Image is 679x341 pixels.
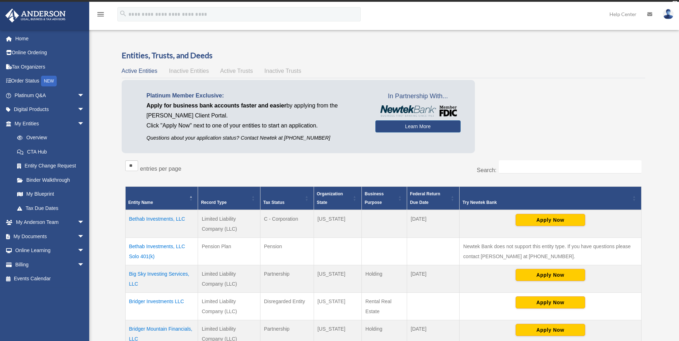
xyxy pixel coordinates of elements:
span: arrow_drop_down [77,257,92,272]
a: Platinum Q&Aarrow_drop_down [5,88,95,102]
p: Click "Apply Now" next to one of your entities to start an application. [147,121,365,131]
label: Search: [477,167,496,173]
a: My Blueprint [10,187,92,201]
span: Organization State [317,191,343,205]
td: Limited Liability Company (LLC) [198,293,260,320]
a: My Anderson Teamarrow_drop_down [5,215,95,230]
a: menu [96,12,105,19]
a: Online Learningarrow_drop_down [5,244,95,258]
a: Binder Walkthrough [10,173,92,187]
button: Apply Now [516,324,585,336]
p: by applying from the [PERSON_NAME] Client Portal. [147,101,365,121]
span: Apply for business bank accounts faster and easier [147,102,287,109]
a: Overview [10,131,88,145]
span: Entity Name [128,200,153,205]
div: Try Newtek Bank [462,198,630,207]
td: Disregarded Entity [260,293,314,320]
td: [US_STATE] [314,293,361,320]
a: Online Ordering [5,46,95,60]
span: Inactive Trusts [264,68,301,74]
img: NewtekBankLogoSM.png [379,105,457,117]
a: Entity Change Request [10,159,92,173]
td: Bethab Investments, LLC [125,210,198,238]
span: Active Trusts [220,68,253,74]
button: Apply Now [516,296,585,309]
a: CTA Hub [10,145,92,159]
td: Limited Liability Company (LLC) [198,265,260,293]
td: Rental Real Estate [362,293,407,320]
a: Events Calendar [5,272,95,286]
span: Tax Status [263,200,285,205]
span: Business Purpose [365,191,384,205]
a: Billingarrow_drop_down [5,257,95,272]
h3: Entities, Trusts, and Deeds [122,50,645,61]
a: survey [408,2,430,10]
a: Learn More [375,120,461,132]
span: In Partnership With... [375,91,461,102]
span: Federal Return Due Date [410,191,440,205]
td: Bridger Investments LLC [125,293,198,320]
td: Pension Plan [198,238,260,265]
td: [US_STATE] [314,210,361,238]
img: User Pic [663,9,674,19]
th: Organization State: Activate to sort [314,187,361,210]
i: menu [96,10,105,19]
a: My Entitiesarrow_drop_down [5,116,92,131]
td: Holding [362,265,407,293]
span: arrow_drop_down [77,102,92,117]
td: Newtek Bank does not support this entity type. If you have questions please contact [PERSON_NAME]... [460,238,641,265]
td: C - Corporation [260,210,314,238]
a: My Documentsarrow_drop_down [5,229,95,244]
span: arrow_drop_down [77,88,92,103]
label: entries per page [140,166,182,172]
span: arrow_drop_down [77,116,92,131]
td: [DATE] [407,265,460,293]
span: arrow_drop_down [77,229,92,244]
td: Pension [260,238,314,265]
a: Order StatusNEW [5,74,95,89]
p: Questions about your application status? Contact Newtek at [PHONE_NUMBER] [147,134,365,142]
td: Big Sky Investing Services, LLC [125,265,198,293]
td: Limited Liability Company (LLC) [198,210,260,238]
span: arrow_drop_down [77,215,92,230]
th: Tax Status: Activate to sort [260,187,314,210]
th: Business Purpose: Activate to sort [362,187,407,210]
td: [DATE] [407,210,460,238]
span: Active Entities [122,68,157,74]
i: search [119,10,127,17]
span: Inactive Entities [169,68,209,74]
div: NEW [41,76,57,86]
div: Get a chance to win 6 months of Platinum for free just by filling out this [249,2,405,10]
td: Bethab Investments, LLC Solo 401(k) [125,238,198,265]
a: Home [5,31,95,46]
button: Apply Now [516,214,585,226]
td: Partnership [260,265,314,293]
button: Apply Now [516,269,585,281]
a: Tax Due Dates [10,201,92,215]
th: Federal Return Due Date: Activate to sort [407,187,460,210]
a: Tax Organizers [5,60,95,74]
th: Entity Name: Activate to invert sorting [125,187,198,210]
span: Record Type [201,200,227,205]
th: Record Type: Activate to sort [198,187,260,210]
th: Try Newtek Bank : Activate to sort [460,187,641,210]
span: arrow_drop_down [77,244,92,258]
img: Anderson Advisors Platinum Portal [3,9,68,22]
td: [US_STATE] [314,265,361,293]
a: Digital Productsarrow_drop_down [5,102,95,117]
div: close [673,1,677,5]
p: Platinum Member Exclusive: [147,91,365,101]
